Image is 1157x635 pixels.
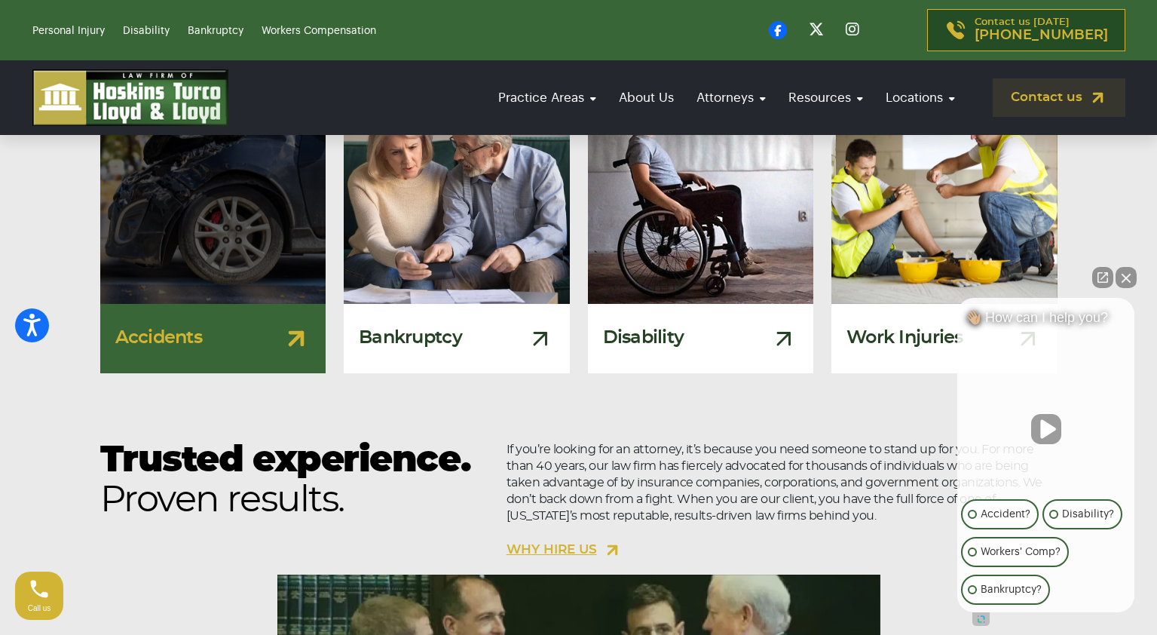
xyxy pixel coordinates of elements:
img: logo [32,69,228,126]
button: Close Intaker Chat Widget [1116,267,1137,288]
h2: Trusted experience. [100,441,488,521]
button: Unmute video [1031,414,1061,444]
a: Damaged Car From A Car Accident Accidents [100,81,326,373]
a: Personal Injury [32,26,105,36]
a: Contact us [993,78,1125,117]
h3: Work Injuries [846,328,963,348]
p: If you’re looking for an attorney, it’s because you need someone to stand up for you. For more th... [507,441,1058,560]
a: Workers Compensation [262,26,376,36]
a: Open intaker chat [972,612,990,626]
p: Disability? [1062,505,1114,523]
span: Call us [28,604,51,612]
a: Attorneys [689,76,773,119]
a: Contact us [DATE][PHONE_NUMBER] [927,9,1125,51]
a: Locations [878,76,963,119]
span: [PHONE_NUMBER] [975,28,1108,43]
a: About Us [611,76,681,119]
h3: Disability [603,328,684,348]
div: 👋🏼 How can I help you? [957,309,1134,333]
a: Disability [123,26,170,36]
p: Bankruptcy? [981,581,1042,599]
a: Bankruptcy [344,81,570,373]
a: Bankruptcy [188,26,243,36]
p: Accident? [981,505,1030,523]
img: Damaged Car From A Car Accident [89,70,337,315]
a: Open direct chat [1092,267,1113,288]
p: Contact us [DATE] [975,17,1108,43]
a: Practice Areas [491,76,604,119]
h3: Accidents [115,328,203,348]
img: Injured Construction Worker [831,81,1058,304]
p: Workers' Comp? [981,543,1061,561]
h3: Bankruptcy [359,328,462,348]
span: Proven results. [100,481,488,521]
a: WHY HIRE US [507,541,622,560]
a: Resources [781,76,871,119]
a: Injured Construction Worker Work Injuries [831,81,1058,373]
a: Disability [588,81,814,373]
